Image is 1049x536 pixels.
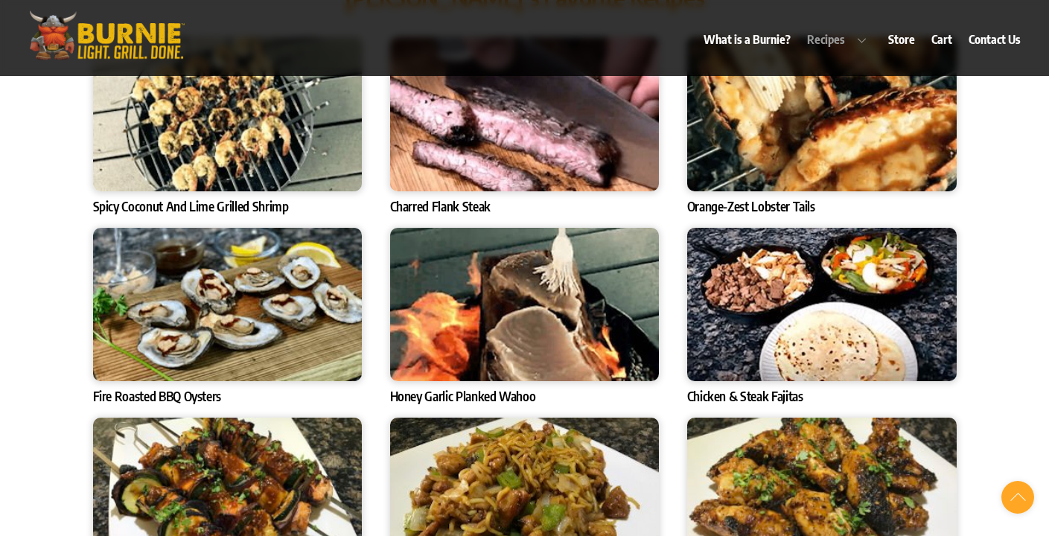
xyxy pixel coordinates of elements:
img: Charred Flank Steak [390,37,660,191]
a: Honey Garlic Planked Wahoo [390,388,536,404]
a: What is a Burnie? [697,22,798,57]
a: Orange-Zest Lobster Tails [687,198,815,214]
img: Fire Roasted BBQ Oysters [93,228,363,382]
a: Recipes [800,22,879,57]
a: Chicken & Steak Fajitas [687,388,803,404]
img: Spicy Coconut And Lime Grilled Shrimp [93,37,363,191]
img: Honey Garlic Planked Wahoo [390,228,660,382]
a: Charred Flank Steak [390,198,491,214]
a: Fire Roasted BBQ Oysters [93,388,222,404]
a: Burnie Grill [21,42,192,68]
a: Cart [925,22,960,57]
img: burniegrill.com-logo-high-res-2020110_500px [21,7,192,63]
img: Orange-Zest Lobster Tails [687,37,957,191]
a: Contact Us [962,22,1028,57]
img: Chicken & Steak Fajitas [687,228,957,382]
a: Store [881,22,922,57]
a: Spicy Coconut And Lime Grilled Shrimp [93,198,289,214]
